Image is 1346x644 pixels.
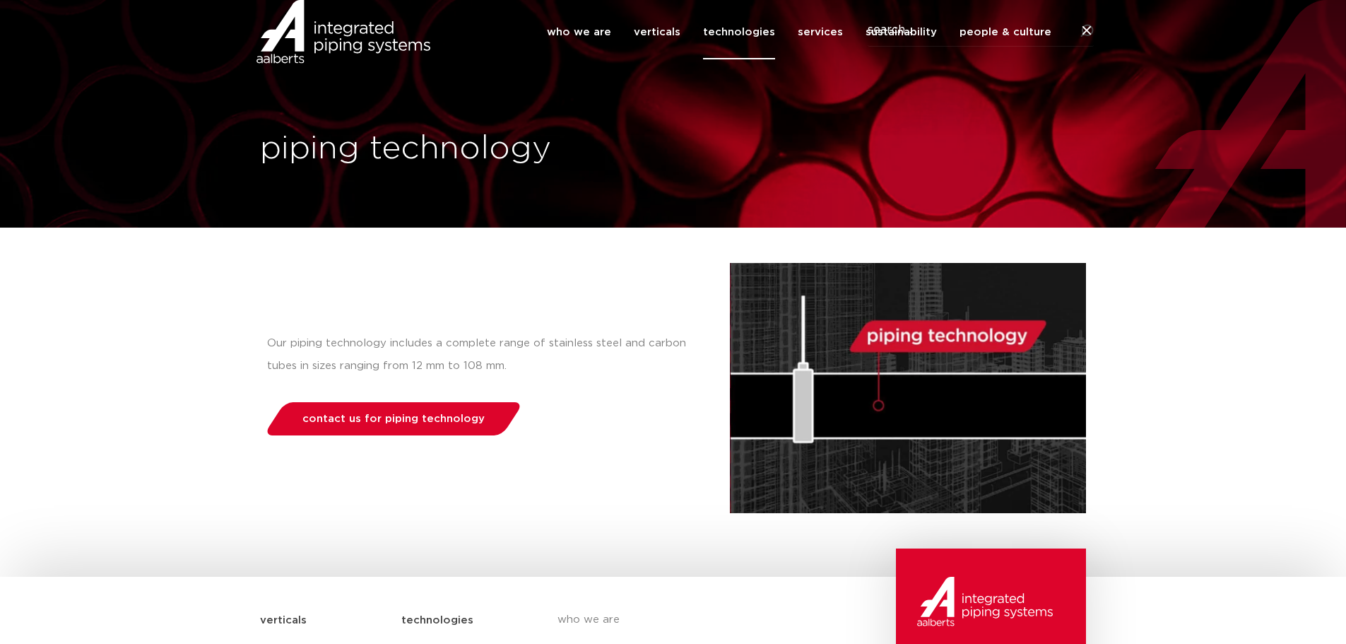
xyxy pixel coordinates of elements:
a: contact us for piping technology [263,402,524,435]
a: services [798,5,843,59]
nav: Menu [547,5,1051,59]
h1: piping technology [260,127,666,172]
a: technologies [703,5,775,59]
a: who we are [557,602,816,638]
span: contact us for piping technology [302,414,485,424]
a: who we are [547,5,611,59]
a: verticals [634,5,680,59]
p: Our piping technology includes a complete range of stainless steel and carbon tubes in sizes rang... [267,332,702,377]
a: sustainability [866,5,937,59]
h5: verticals [260,609,307,632]
h5: technologies [401,609,473,632]
a: people & culture [960,5,1051,59]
